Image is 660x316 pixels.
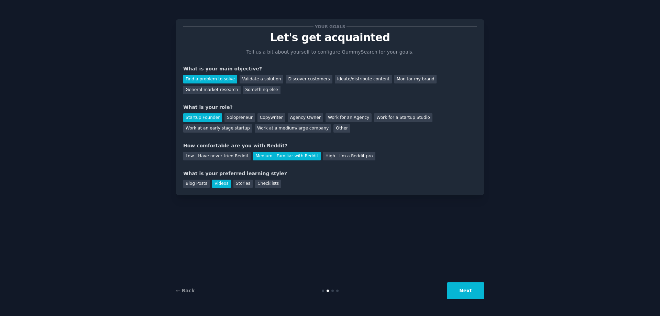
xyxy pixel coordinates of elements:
div: Something else [243,86,280,94]
div: Low - Have never tried Reddit [183,152,251,160]
div: Medium - Familiar with Reddit [253,152,320,160]
div: Work at a medium/large company [255,124,331,133]
div: What is your role? [183,104,477,111]
a: ← Back [176,288,195,293]
div: Solopreneur [224,113,255,122]
div: Work for a Startup Studio [374,113,432,122]
div: Discover customers [286,75,332,83]
div: Startup Founder [183,113,222,122]
div: What is your preferred learning style? [183,170,477,177]
p: Tell us a bit about yourself to configure GummySearch for your goals. [243,48,417,56]
div: Monitor my brand [394,75,437,83]
div: Videos [212,180,231,188]
button: Next [447,282,484,299]
div: Stories [233,180,253,188]
div: Checklists [255,180,281,188]
div: How comfortable are you with Reddit? [183,142,477,149]
div: Other [333,124,350,133]
div: Ideate/distribute content [335,75,392,83]
div: Agency Owner [288,113,323,122]
div: High - I'm a Reddit pro [323,152,375,160]
div: Blog Posts [183,180,210,188]
span: Your goals [313,23,346,30]
p: Let's get acquainted [183,32,477,44]
div: General market research [183,86,241,94]
div: Work at an early stage startup [183,124,252,133]
div: Validate a solution [240,75,283,83]
div: Find a problem to solve [183,75,237,83]
div: What is your main objective? [183,65,477,72]
div: Copywriter [257,113,285,122]
div: Work for an Agency [326,113,372,122]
